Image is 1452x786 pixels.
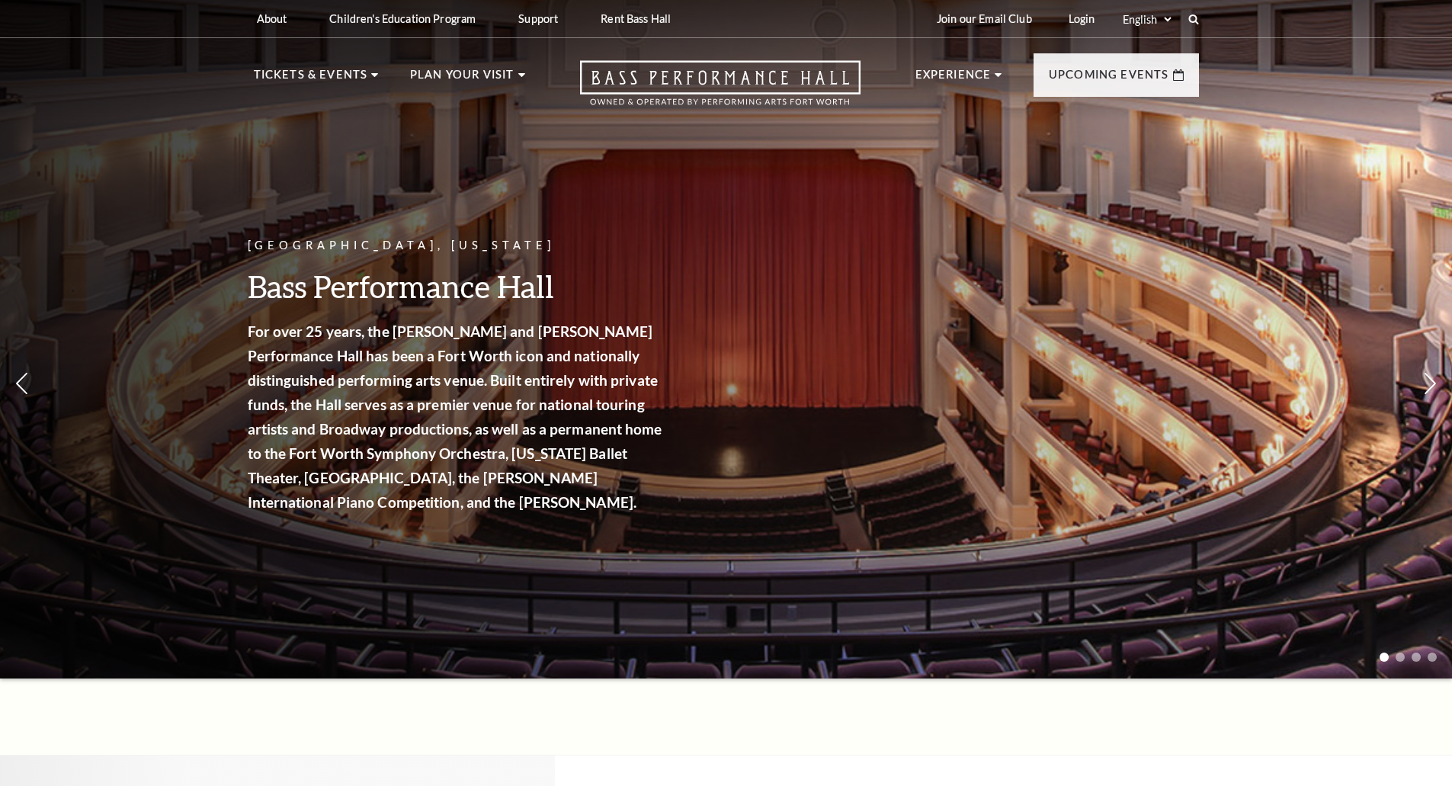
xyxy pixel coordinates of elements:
p: [GEOGRAPHIC_DATA], [US_STATE] [248,236,667,255]
p: Plan Your Visit [410,66,514,93]
p: Tickets & Events [254,66,368,93]
strong: For over 25 years, the [PERSON_NAME] and [PERSON_NAME] Performance Hall has been a Fort Worth ico... [248,322,662,511]
select: Select: [1120,12,1174,27]
h3: Bass Performance Hall [248,267,667,306]
p: Experience [915,66,992,93]
p: Upcoming Events [1049,66,1169,93]
p: About [257,12,287,25]
p: Support [518,12,558,25]
p: Rent Bass Hall [601,12,671,25]
p: Children's Education Program [329,12,476,25]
